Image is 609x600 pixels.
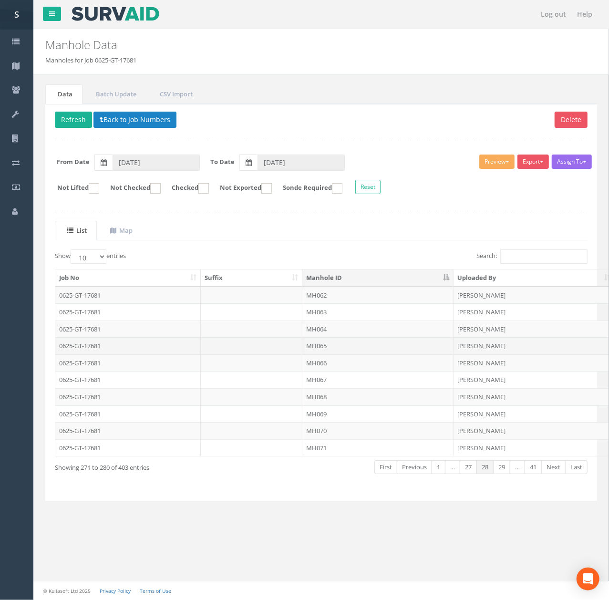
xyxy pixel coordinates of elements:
[71,249,106,264] select: Showentries
[201,269,303,287] th: Suffix: activate to sort column ascending
[302,371,454,388] td: MH067
[210,183,272,194] label: Not Exported
[479,155,515,169] button: Preview
[541,460,566,474] a: Next
[55,354,201,372] td: 0625-GT-17681
[517,155,549,169] button: Export
[83,84,146,104] a: Batch Update
[113,155,200,171] input: From Date
[45,56,136,65] li: Manholes for Job 0625-GT-17681
[577,568,599,590] div: Open Intercom Messenger
[525,460,542,474] a: 41
[55,112,92,128] button: Refresh
[460,460,477,474] a: 27
[302,269,454,287] th: Manhole ID: activate to sort column descending
[302,439,454,456] td: MH071
[57,157,90,166] label: From Date
[445,460,460,474] a: …
[93,112,176,128] button: Back to Job Numbers
[302,354,454,372] td: MH066
[302,422,454,439] td: MH070
[55,303,201,321] td: 0625-GT-17681
[432,460,445,474] a: 1
[55,405,201,423] td: 0625-GT-17681
[101,183,161,194] label: Not Checked
[476,249,588,264] label: Search:
[55,221,97,240] a: List
[500,249,588,264] input: Search:
[273,183,342,194] label: Sonde Required
[55,321,201,338] td: 0625-GT-17681
[100,588,131,594] a: Privacy Policy
[48,183,99,194] label: Not Lifted
[552,155,592,169] button: Assign To
[211,157,235,166] label: To Date
[302,321,454,338] td: MH064
[565,460,588,474] a: Last
[55,287,201,304] td: 0625-GT-17681
[302,303,454,321] td: MH063
[355,180,381,194] button: Reset
[55,249,126,264] label: Show entries
[55,371,201,388] td: 0625-GT-17681
[476,460,494,474] a: 28
[67,226,87,235] uib-tab-heading: List
[140,588,171,594] a: Terms of Use
[493,460,510,474] a: 29
[55,439,201,456] td: 0625-GT-17681
[147,84,203,104] a: CSV Import
[302,287,454,304] td: MH062
[55,337,201,354] td: 0625-GT-17681
[302,388,454,405] td: MH068
[510,460,525,474] a: …
[43,588,91,594] small: © Kullasoft Ltd 2025
[258,155,345,171] input: To Date
[374,460,397,474] a: First
[55,388,201,405] td: 0625-GT-17681
[302,337,454,354] td: MH065
[162,183,209,194] label: Checked
[55,422,201,439] td: 0625-GT-17681
[302,405,454,423] td: MH069
[555,112,588,128] button: Delete
[98,221,143,240] a: Map
[55,269,201,287] th: Job No: activate to sort column ascending
[45,39,503,51] h2: Manhole Data
[110,226,133,235] uib-tab-heading: Map
[55,459,268,472] div: Showing 271 to 280 of 403 entries
[397,460,432,474] a: Previous
[45,84,83,104] a: Data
